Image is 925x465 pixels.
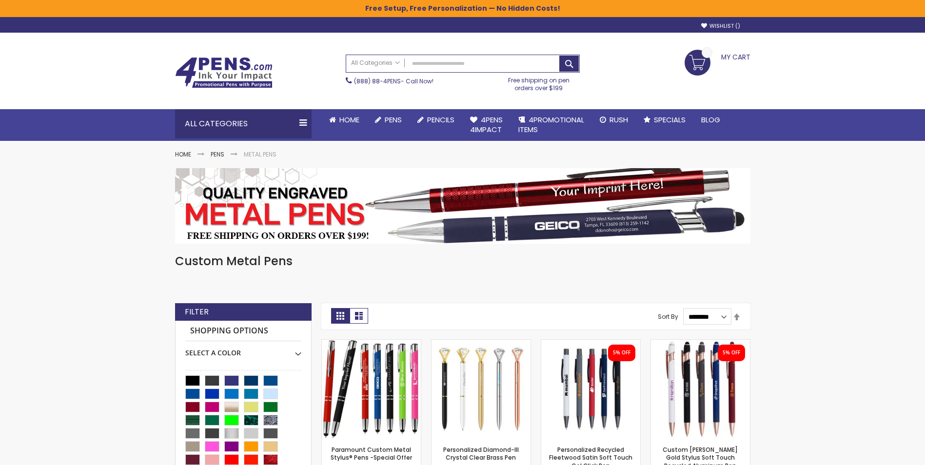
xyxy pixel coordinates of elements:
div: 5% OFF [723,349,740,356]
div: Select A Color [185,341,301,358]
span: 4PROMOTIONAL ITEMS [518,115,584,135]
a: Custom Lexi Rose Gold Stylus Soft Touch Recycled Aluminum Pen [651,339,750,348]
strong: Shopping Options [185,321,301,342]
strong: Metal Pens [244,150,276,158]
span: Blog [701,115,720,125]
a: Pencils [410,109,462,131]
a: Paramount Custom Metal Stylus® Pens -Special Offer [331,446,412,462]
span: Pencils [427,115,454,125]
span: Rush [610,115,628,125]
div: 5% OFF [613,349,630,356]
a: Pens [367,109,410,131]
img: Personalized Recycled Fleetwood Satin Soft Touch Gel Click Pen [541,340,640,439]
img: Custom Lexi Rose Gold Stylus Soft Touch Recycled Aluminum Pen [651,340,750,439]
span: All Categories [351,59,400,67]
a: Wishlist [701,22,740,30]
a: Rush [592,109,636,131]
img: Paramount Custom Metal Stylus® Pens -Special Offer [322,340,421,439]
strong: Grid [331,308,350,324]
a: Paramount Custom Metal Stylus® Pens -Special Offer [322,339,421,348]
img: 4Pens Custom Pens and Promotional Products [175,57,273,88]
a: 4PROMOTIONALITEMS [511,109,592,141]
div: Free shipping on pen orders over $199 [498,73,580,92]
span: Specials [654,115,686,125]
div: All Categories [175,109,312,138]
a: Pens [211,150,224,158]
span: - Call Now! [354,77,433,85]
a: (888) 88-4PENS [354,77,401,85]
span: Pens [385,115,402,125]
a: Personalized Diamond-III Crystal Clear Brass Pen [432,339,531,348]
a: Home [175,150,191,158]
a: 4Pens4impact [462,109,511,141]
img: Personalized Diamond-III Crystal Clear Brass Pen [432,340,531,439]
a: Blog [693,109,728,131]
a: Personalized Diamond-III Crystal Clear Brass Pen [443,446,519,462]
span: 4Pens 4impact [470,115,503,135]
span: Home [339,115,359,125]
label: Sort By [658,312,678,321]
img: Metal Pens [175,168,750,244]
h1: Custom Metal Pens [175,253,750,269]
strong: Filter [185,307,209,317]
a: Personalized Recycled Fleetwood Satin Soft Touch Gel Click Pen [541,339,640,348]
a: All Categories [346,55,405,71]
a: Home [321,109,367,131]
a: Specials [636,109,693,131]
